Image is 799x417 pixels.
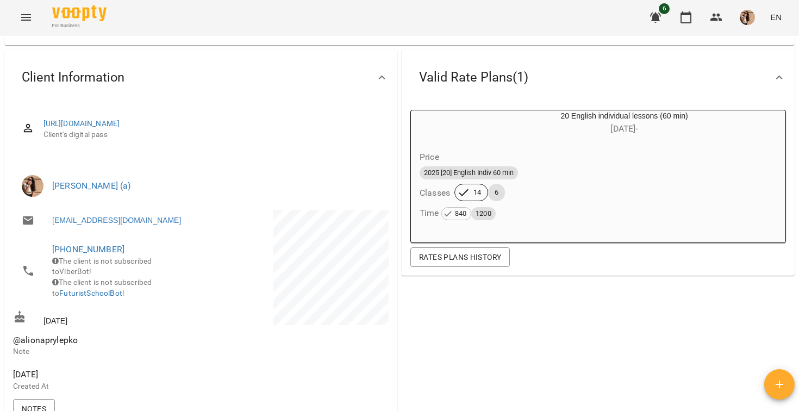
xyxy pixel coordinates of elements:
[52,181,131,191] a: [PERSON_NAME] (а)
[13,346,199,357] p: Note
[420,168,518,178] span: 2025 [20] English Indiv 60 min
[766,7,786,27] button: EN
[467,188,488,197] span: 14
[52,278,152,297] span: The client is not subscribed to !
[420,150,439,165] h6: Price
[22,175,43,197] img: Малярська Христина Борисівна (а)
[488,188,505,197] span: 6
[410,247,510,267] button: Rates Plans History
[770,11,782,23] span: EN
[22,402,46,415] span: Notes
[411,110,785,234] button: 20 English individual lessons (60 min)[DATE]- Price2025 [20] English Indiv 60 minClasses146Time 8...
[471,208,496,220] span: 1200
[13,381,199,392] p: Created At
[13,4,39,30] button: Menu
[4,49,397,105] div: Client Information
[419,251,501,264] span: Rates Plans History
[740,10,755,25] img: da26dbd3cedc0bbfae66c9bd16ef366e.jpeg
[411,110,463,136] div: 20 English individual lessons (60 min)
[420,206,496,221] h6: Time
[52,244,124,254] a: [PHONE_NUMBER]
[52,5,107,21] img: Voopty Logo
[43,129,380,140] span: Client's digital pass
[610,123,638,134] span: [DATE] -
[13,335,78,345] span: @alionaprylepko
[43,119,120,128] a: [URL][DOMAIN_NAME]
[451,208,471,220] span: 840
[419,69,528,86] span: Valid Rate Plans ( 1 )
[52,215,181,226] a: [EMAIL_ADDRESS][DOMAIN_NAME]
[402,49,795,105] div: Valid Rate Plans(1)
[11,308,201,328] div: [DATE]
[59,289,122,297] a: FuturistSchoolBot
[52,257,152,276] span: The client is not subscribed to ViberBot!
[13,368,199,381] span: [DATE]
[463,110,785,136] div: 20 English individual lessons (60 min)
[659,3,670,14] span: 6
[22,69,124,86] span: Client Information
[52,22,107,29] span: For Business
[420,185,450,201] h6: Classes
